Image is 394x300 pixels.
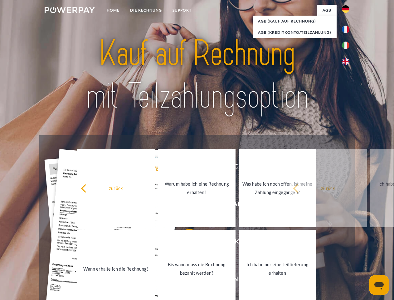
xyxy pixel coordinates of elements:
[242,260,313,277] div: Ich habe nur eine Teillieferung erhalten
[101,5,125,16] a: Home
[253,16,337,27] a: AGB (Kauf auf Rechnung)
[81,184,151,192] div: zurück
[293,184,363,192] div: zurück
[317,5,337,16] a: agb
[369,275,389,295] iframe: Schaltfläche zum Öffnen des Messaging-Fensters
[242,180,313,197] div: Was habe ich noch offen, ist meine Zahlung eingegangen?
[342,26,349,33] img: fr
[125,5,167,16] a: DIE RECHNUNG
[81,264,151,273] div: Wann erhalte ich die Rechnung?
[162,260,232,277] div: Bis wann muss die Rechnung bezahlt werden?
[342,58,349,65] img: en
[45,7,95,13] img: logo-powerpay-white.svg
[342,42,349,49] img: it
[60,30,334,120] img: title-powerpay_de.svg
[342,5,349,13] img: de
[253,27,337,38] a: AGB (Kreditkonto/Teilzahlung)
[239,149,316,227] a: Was habe ich noch offen, ist meine Zahlung eingegangen?
[167,5,197,16] a: SUPPORT
[162,180,232,197] div: Warum habe ich eine Rechnung erhalten?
